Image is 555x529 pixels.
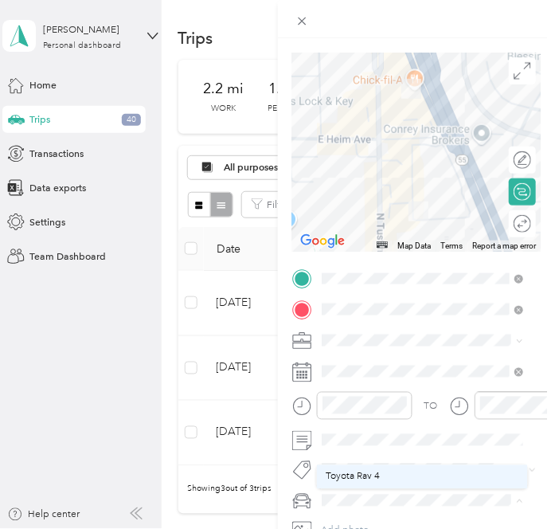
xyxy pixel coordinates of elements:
a: Terms (opens in new tab) [440,241,463,250]
iframe: Everlance-gr Chat Button Frame [466,440,555,529]
a: Open this area in Google Maps (opens a new window) [296,231,349,252]
img: Google [296,231,349,252]
button: Keyboard shortcuts [377,241,388,249]
a: Report a map error [472,241,536,250]
div: TO [424,400,438,414]
button: Map Data [397,241,431,252]
span: Toyota Rav 4 [326,471,381,483]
